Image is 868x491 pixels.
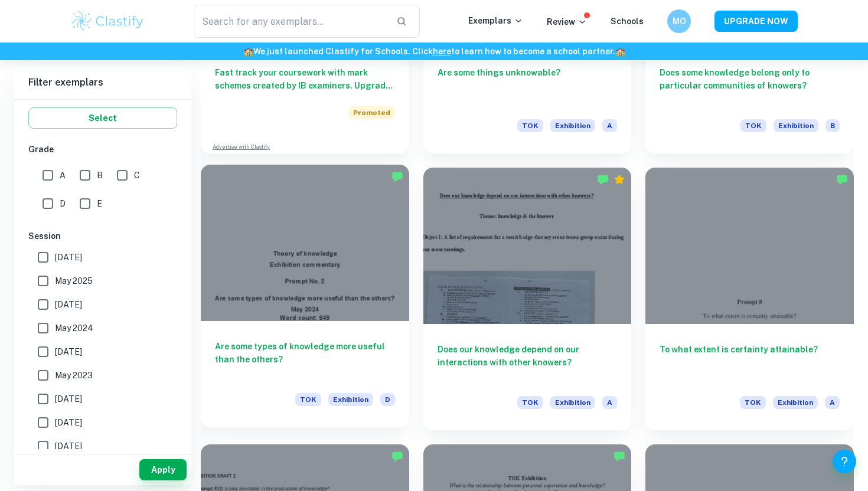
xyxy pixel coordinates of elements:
[391,171,403,182] img: Marked
[660,66,840,105] h6: Does some knowledge belong only to particular communities of knowers?
[614,174,625,185] div: Premium
[139,459,187,480] button: Apply
[134,169,140,182] span: C
[468,14,523,27] p: Exemplars
[833,450,856,473] button: Help and Feedback
[423,168,632,430] a: Does our knowledge depend on our interactions with other knowers?TOKExhibitionA
[438,66,618,105] h6: Are some things unknowable?
[660,343,840,382] h6: To what extent is certainty attainable?
[55,440,82,453] span: [DATE]
[213,143,270,151] a: Advertise with Clastify
[28,143,177,156] h6: Grade
[836,174,848,185] img: Marked
[740,119,766,132] span: TOK
[55,392,82,405] span: [DATE]
[55,251,82,264] span: [DATE]
[602,396,617,409] span: A
[774,119,818,132] span: Exhibition
[55,369,93,382] span: May 2023
[550,119,595,132] span: Exhibition
[328,393,373,406] span: Exhibition
[391,450,403,462] img: Marked
[547,15,587,28] p: Review
[28,230,177,243] h6: Session
[740,396,766,409] span: TOK
[55,274,93,287] span: May 2025
[615,47,625,56] span: 🏫
[14,66,191,99] h6: Filter exemplars
[348,106,395,119] span: Promoted
[517,119,543,132] span: TOK
[201,168,409,430] a: Are some types of knowledge more useful than the others?TOKExhibitionD
[55,298,82,311] span: [DATE]
[773,396,818,409] span: Exhibition
[667,9,691,33] button: MO
[295,393,321,406] span: TOK
[602,119,617,132] span: A
[28,107,177,129] button: Select
[611,17,644,26] a: Schools
[55,416,82,429] span: [DATE]
[550,396,595,409] span: Exhibition
[517,396,543,409] span: TOK
[433,47,451,56] a: here
[70,9,145,33] img: Clastify logo
[825,396,840,409] span: A
[215,66,395,92] h6: Fast track your coursework with mark schemes created by IB examiners. Upgrade now
[215,340,395,379] h6: Are some types of knowledge more useful than the others?
[97,197,102,210] span: E
[645,168,854,430] a: To what extent is certainty attainable?TOKExhibitionA
[714,11,798,32] button: UPGRADE NOW
[60,169,66,182] span: A
[194,5,387,38] input: Search for any exemplars...
[55,345,82,358] span: [DATE]
[243,47,253,56] span: 🏫
[380,393,395,406] span: D
[614,450,625,462] img: Marked
[597,174,609,185] img: Marked
[438,343,618,382] h6: Does our knowledge depend on our interactions with other knowers?
[673,15,686,28] h6: MO
[97,169,103,182] span: B
[55,322,93,335] span: May 2024
[2,45,866,58] h6: We just launched Clastify for Schools. Click to learn how to become a school partner.
[60,197,66,210] span: D
[825,119,840,132] span: B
